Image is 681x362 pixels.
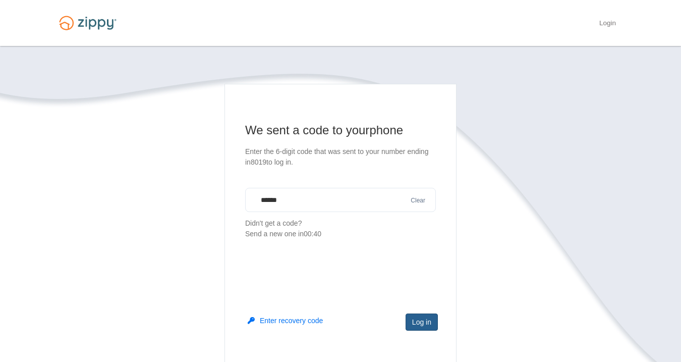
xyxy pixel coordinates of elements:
button: Enter recovery code [248,316,323,326]
a: Login [599,19,616,29]
div: Send a new one in 00:40 [245,229,436,239]
p: Enter the 6-digit code that was sent to your number ending in 8019 to log in. [245,146,436,168]
p: Didn't get a code? [245,218,436,239]
button: Clear [408,196,428,205]
img: Logo [53,11,123,35]
button: Log in [406,314,438,331]
h1: We sent a code to your phone [245,122,436,138]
